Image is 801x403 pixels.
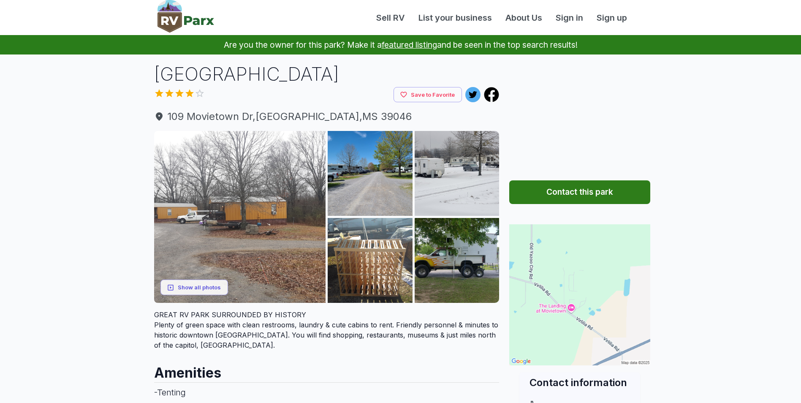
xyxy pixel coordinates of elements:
[160,280,228,295] button: Show all photos
[328,218,413,303] img: AAcXr8rmW4iIQlqqEAaDg7ZrRZiGTHYtkiSuqn0Uv7jShkBoBP2oxRTp1kDHfg5z75S-lBKOswzEjdXIZqOsrmgS4BGNvW-T3...
[549,11,590,24] a: Sign in
[590,11,634,24] a: Sign up
[154,61,500,87] h1: [GEOGRAPHIC_DATA]
[154,382,500,402] h3: - Tenting
[415,218,500,303] img: AAcXr8qpcfgvkCXQZhCIZqDx-iz-BXP5KebTcdHsJeyXy9PTBtYXVvgkBFmyq5SBwfkBMmmDrWIHuX3RbGSJeS7Q5yeRAdlzK...
[154,131,326,303] img: AAcXr8q2G_g7FcWT1fYPZVvmwSGAy_qXuBG2XPWKV5lvpD2DEeTxOopm78fWqpBBG3xiI-6MzhqWEy2TBVENwmWX5B5iCLoff...
[154,109,500,124] a: 109 Movietown Dr,[GEOGRAPHIC_DATA],MS 39046
[154,357,500,382] h2: Amenities
[382,40,437,50] a: featured listing
[529,376,630,389] h2: Contact information
[154,310,306,319] span: GREAT RV PARK SURROUNDED BY HISTORY
[509,224,650,365] img: Map for Movietown RV Park
[328,131,413,216] img: AAcXr8pAt3rStnRRe5zk5HkKqDjMfJMTTrL3iafIZIbyJa9mNg-AuCdo-TyI9_SCUsSEVFDcZn7Gl6q_ys9Ncx04jzfWTB9DV...
[412,11,499,24] a: List your business
[509,180,650,204] button: Contact this park
[154,109,500,124] span: 109 Movietown Dr , [GEOGRAPHIC_DATA] , MS 39046
[415,131,500,216] img: AAcXr8pojfozOkPPnF1F-ZtaJneWN4oI-pH8-rAjPxcdjq0BDIMyPiMpG7Nacwpc5eytFXC2kfl79kYJ-qD4EFivJh5KEtG0G...
[394,87,462,103] button: Save to Favorite
[509,61,650,167] iframe: Advertisement
[154,310,500,350] div: Plenty of green space with clean restrooms, laundry & cute cabins to rent. Friendly personnel & m...
[10,35,791,54] p: Are you the owner for this park? Make it a and be seen in the top search results!
[499,11,549,24] a: About Us
[369,11,412,24] a: Sell RV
